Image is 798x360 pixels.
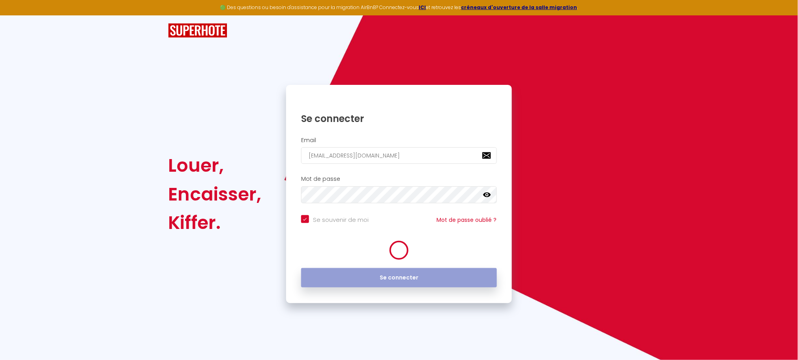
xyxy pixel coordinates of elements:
[301,137,497,144] h2: Email
[168,208,261,237] div: Kiffer.
[168,23,227,38] img: SuperHote logo
[419,4,426,11] a: ICI
[461,4,577,11] a: créneaux d'ouverture de la salle migration
[168,180,261,208] div: Encaisser,
[437,216,497,224] a: Mot de passe oublié ?
[301,112,497,125] h1: Se connecter
[168,151,261,180] div: Louer,
[301,268,497,288] button: Se connecter
[301,147,497,164] input: Ton Email
[301,176,497,182] h2: Mot de passe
